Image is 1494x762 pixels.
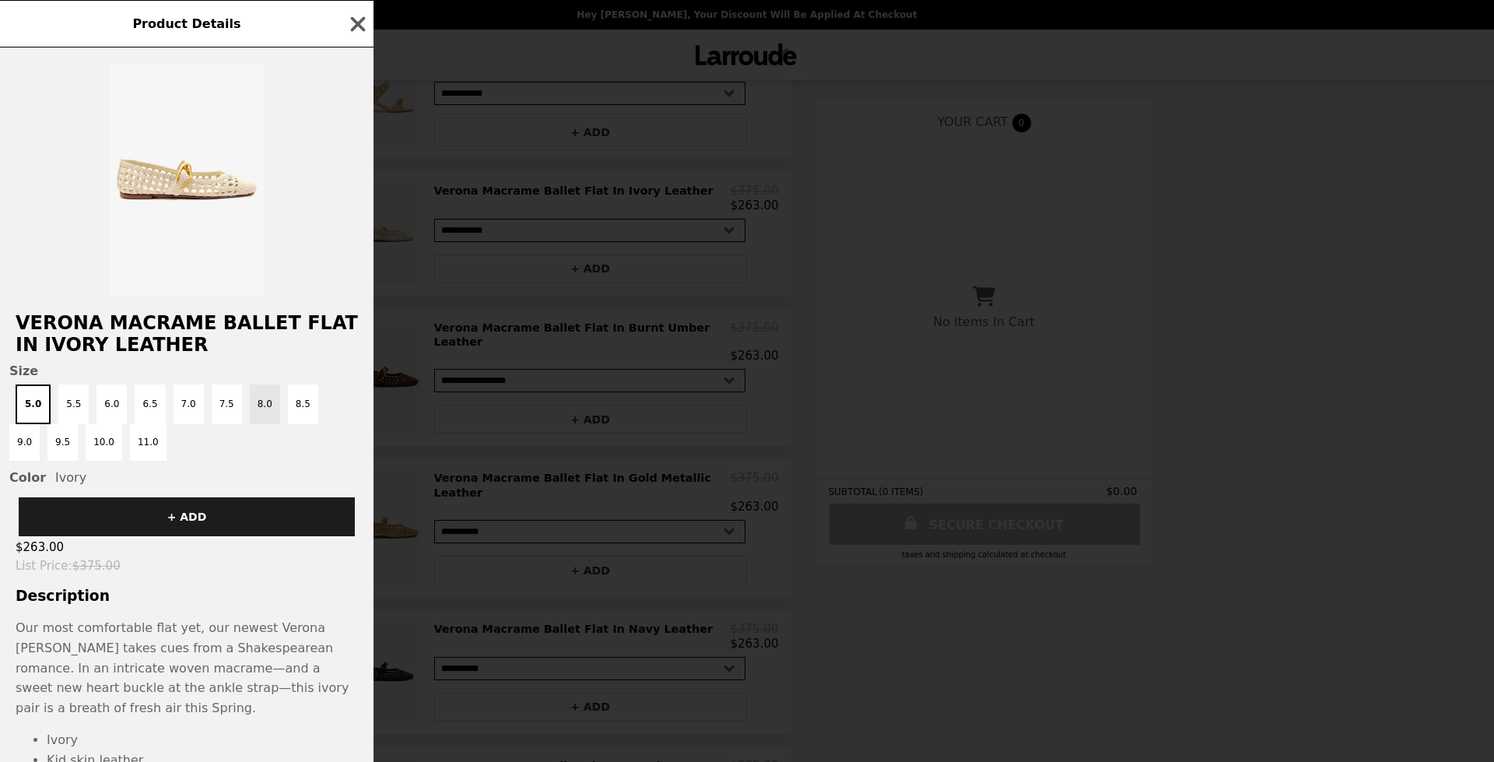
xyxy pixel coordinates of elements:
[135,385,165,424] button: 6.5
[16,620,349,715] span: Our most comfortable flat yet, our newest Verona [PERSON_NAME] takes cues from a Shakespearean ro...
[96,385,127,424] button: 6.0
[288,385,318,424] button: 8.5
[9,363,364,378] span: Size
[130,424,167,461] button: 11.0
[19,497,355,536] button: + ADD
[72,559,121,573] span: $375.00
[174,385,204,424] button: 7.0
[132,16,240,31] span: Product Details
[212,385,242,424] button: 7.5
[58,385,89,424] button: 5.5
[16,385,51,424] button: 5.0
[9,470,46,485] span: Color
[47,424,78,461] button: 9.5
[86,424,122,461] button: 10.0
[250,385,280,424] button: 8.0
[109,63,265,297] img: 5.0 / Ivory
[9,424,40,461] button: 9.0
[47,732,78,747] span: Ivory
[9,470,364,485] div: Ivory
